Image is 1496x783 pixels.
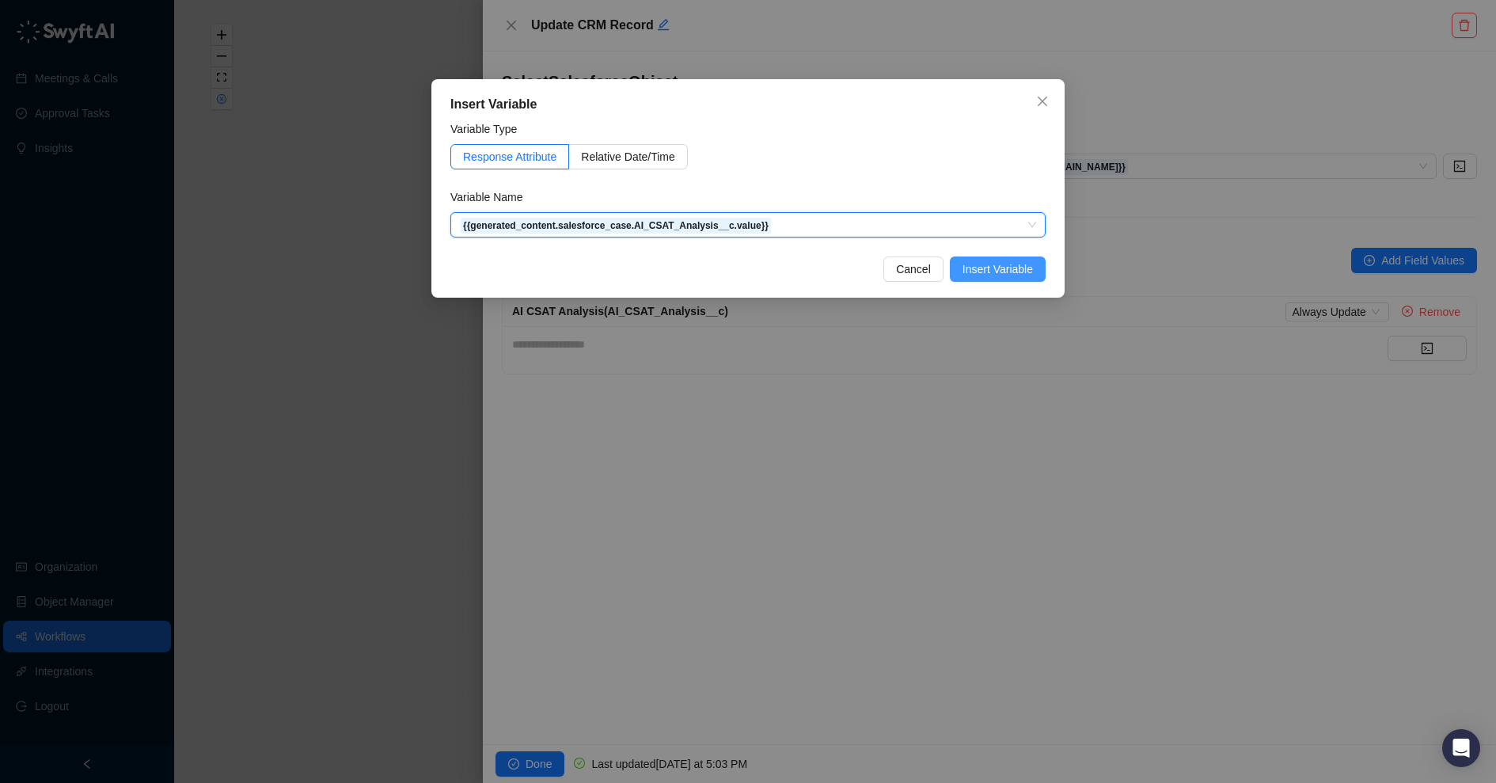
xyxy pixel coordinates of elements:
[1030,89,1055,114] button: Close
[950,257,1046,282] button: Insert Variable
[450,188,533,206] label: Variable Name
[896,260,931,278] span: Cancel
[1036,95,1049,108] span: close
[1442,729,1480,767] div: Open Intercom Messenger
[963,260,1033,278] span: Insert Variable
[463,150,556,163] span: Response Attribute
[883,257,944,282] button: Cancel
[450,120,528,138] label: Variable Type
[450,95,1046,114] div: Insert Variable
[581,150,675,163] span: Relative Date/Time
[463,220,769,231] strong: {{generated_content.salesforce_case.AI_CSAT_Analysis__c.value}}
